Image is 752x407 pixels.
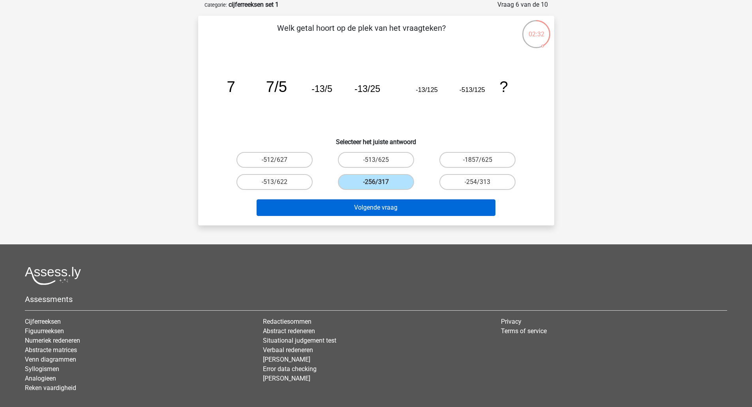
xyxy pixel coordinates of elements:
[236,152,313,168] label: -512/627
[459,86,485,93] tspan: -513/125
[204,2,227,8] small: Categorie:
[25,346,77,354] a: Abstracte matrices
[263,375,310,382] a: [PERSON_NAME]
[501,327,547,335] a: Terms of service
[211,22,512,46] p: Welk getal hoort op de plek van het vraagteken?
[25,384,76,392] a: Reken vaardigheid
[236,174,313,190] label: -513/622
[257,199,495,216] button: Volgende vraag
[521,19,551,39] div: 02:32
[338,174,414,190] label: -256/317
[263,318,311,325] a: Redactiesommen
[229,1,279,8] strong: cijferreeksen set 1
[499,78,508,95] tspan: ?
[25,294,727,304] h5: Assessments
[354,84,380,94] tspan: -13/25
[263,365,317,373] a: Error data checking
[227,78,235,95] tspan: 7
[439,152,516,168] label: -1857/625
[263,346,313,354] a: Verbaal redeneren
[25,327,64,335] a: Figuurreeksen
[416,86,438,93] tspan: -13/125
[25,266,81,285] img: Assessly logo
[263,337,336,344] a: Situational judgement test
[25,318,61,325] a: Cijferreeksen
[25,337,80,344] a: Numeriek redeneren
[25,356,76,363] a: Venn diagrammen
[501,318,521,325] a: Privacy
[439,174,516,190] label: -254/313
[266,78,287,95] tspan: 7/5
[338,152,414,168] label: -513/625
[25,365,59,373] a: Syllogismen
[263,356,310,363] a: [PERSON_NAME]
[25,375,56,382] a: Analogieen
[211,132,542,146] h6: Selecteer het juiste antwoord
[311,84,332,94] tspan: -13/5
[263,327,315,335] a: Abstract redeneren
